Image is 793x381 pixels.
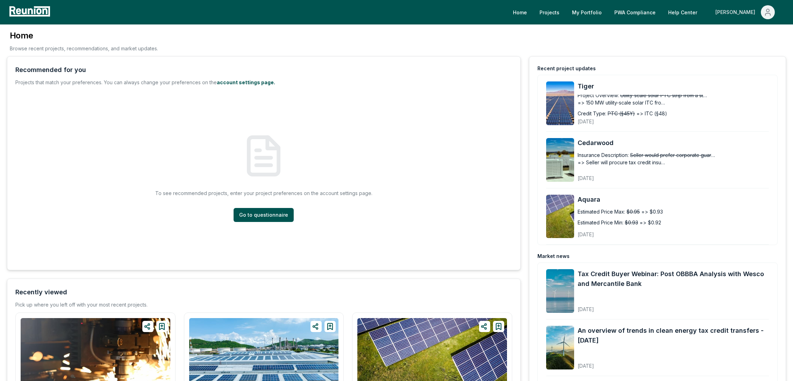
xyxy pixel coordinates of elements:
[15,301,148,308] div: Pick up where you left off with your most recent projects.
[578,226,691,238] div: [DATE]
[578,170,691,182] div: [DATE]
[663,5,703,19] a: Help Center
[546,269,574,313] img: Tax Credit Buyer Webinar: Post OBBBA Analysis with Wesco and Mercantile Bank
[155,189,372,197] p: To see recommended projects, enter your project preferences on the account settings page.
[578,113,691,125] div: [DATE]
[578,357,769,369] div: [DATE]
[609,5,661,19] a: PWA Compliance
[15,287,67,297] div: Recently viewed
[546,326,574,369] img: An overview of trends in clean energy tax credit transfers - August 2025
[507,5,786,19] nav: Main
[608,110,635,117] span: PTC (§45Y)
[578,219,623,226] div: Estimated Price Min:
[507,5,533,19] a: Home
[15,65,86,75] div: Recommended for you
[566,5,607,19] a: My Portfolio
[546,81,574,125] img: Tiger
[578,110,606,117] div: Credit Type:
[578,326,769,345] a: An overview of trends in clean energy tax credit transfers - [DATE]
[578,151,629,159] div: Insurance Description:
[636,110,667,117] span: => ITC (§48)
[534,5,565,19] a: Projects
[578,92,619,99] div: Project Overview:
[625,219,638,226] span: $0.93
[715,5,758,19] div: [PERSON_NAME]
[15,79,217,85] span: Projects that match your preferences. You can always change your preferences on the
[217,79,275,85] a: account settings page.
[578,301,769,313] div: [DATE]
[537,65,596,72] div: Recent project updates
[10,30,158,41] h3: Home
[630,151,717,159] span: Seller would prefer corporate guarantee in lieu of insurance.
[578,159,665,166] span: => Seller will procure tax credit insurance
[627,208,640,215] span: $0.95
[640,219,661,226] span: => $0.92
[537,253,570,260] div: Market news
[710,5,780,19] button: [PERSON_NAME]
[641,208,663,215] span: => $0.93
[546,138,574,182] img: Cedarwood
[578,195,769,204] a: Aquara
[578,138,769,148] a: Cedarwood
[546,195,574,238] img: Aquara
[578,269,769,289] a: Tax Credit Buyer Webinar: Post OBBBA Analysis with Wesco and Mercantile Bank
[578,81,769,91] a: Tiger
[578,99,665,106] span: => 150 MW utility-scale solar ITC from a very experienced sponsor.
[578,208,625,215] div: Estimated Price Max:
[620,92,708,99] span: Utility-scale solar PTC strip from a strong sponsor.
[234,208,294,222] a: Go to questionnaire
[10,45,158,52] p: Browse recent projects, recommendations, and market updates.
